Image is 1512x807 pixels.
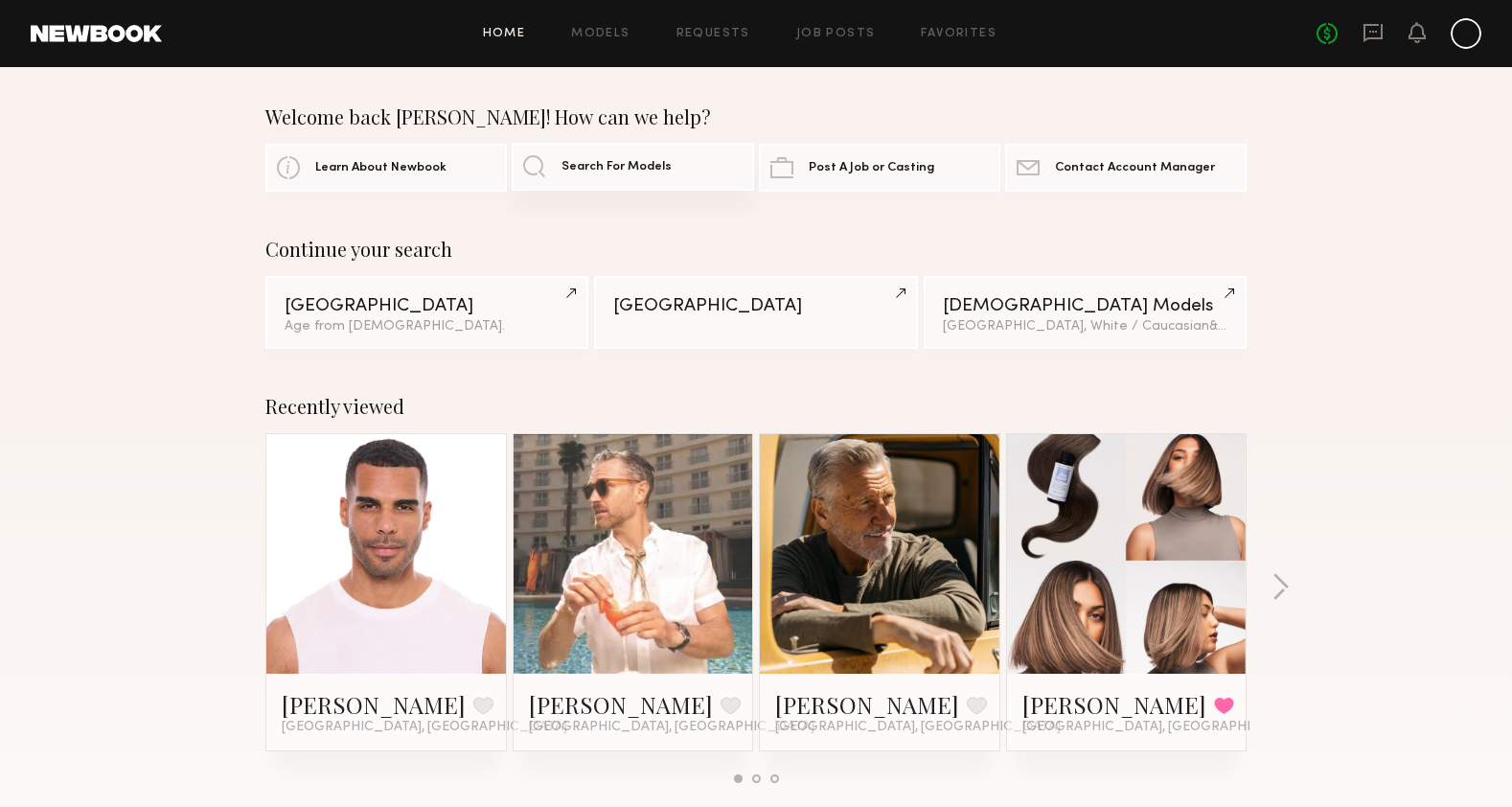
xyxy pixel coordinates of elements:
[796,28,876,40] a: Job Posts
[1055,162,1215,174] span: Contact Account Manager
[282,689,466,720] a: [PERSON_NAME]
[265,144,507,192] a: Learn About Newbook
[1005,144,1247,192] a: Contact Account Manager
[561,161,672,173] span: Search For Models
[315,162,447,174] span: Learn About Newbook
[1022,689,1206,720] a: [PERSON_NAME]
[924,276,1247,349] a: [DEMOGRAPHIC_DATA] Models[GEOGRAPHIC_DATA], White / Caucasian&2other filters
[676,28,750,40] a: Requests
[809,162,934,174] span: Post A Job or Casting
[512,143,753,191] a: Search For Models
[613,297,898,315] div: [GEOGRAPHIC_DATA]
[1209,320,1301,333] span: & 2 other filter s
[529,720,814,735] span: [GEOGRAPHIC_DATA], [GEOGRAPHIC_DATA]
[921,28,997,40] a: Favorites
[265,395,1247,418] div: Recently viewed
[1022,720,1308,735] span: [GEOGRAPHIC_DATA], [GEOGRAPHIC_DATA]
[265,276,588,349] a: [GEOGRAPHIC_DATA]Age from [DEMOGRAPHIC_DATA].
[943,297,1227,315] div: [DEMOGRAPHIC_DATA] Models
[943,320,1227,334] div: [GEOGRAPHIC_DATA], White / Caucasian
[282,720,567,735] span: [GEOGRAPHIC_DATA], [GEOGRAPHIC_DATA]
[775,689,959,720] a: [PERSON_NAME]
[483,28,526,40] a: Home
[285,297,569,315] div: [GEOGRAPHIC_DATA]
[529,689,713,720] a: [PERSON_NAME]
[571,28,630,40] a: Models
[594,276,917,349] a: [GEOGRAPHIC_DATA]
[285,320,569,334] div: Age from [DEMOGRAPHIC_DATA].
[759,144,1000,192] a: Post A Job or Casting
[265,238,1247,261] div: Continue your search
[265,105,1247,128] div: Welcome back [PERSON_NAME]! How can we help?
[775,720,1061,735] span: [GEOGRAPHIC_DATA], [GEOGRAPHIC_DATA]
